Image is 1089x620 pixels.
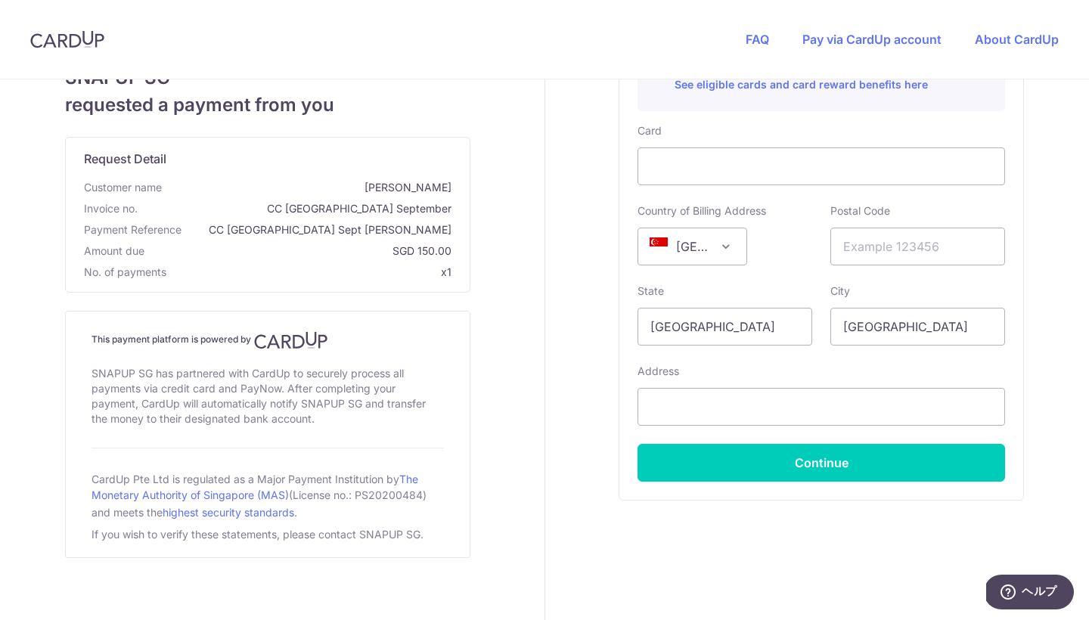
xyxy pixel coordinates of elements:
span: Amount due [84,243,144,259]
a: See eligible cards and card reward benefits here [675,78,928,91]
span: x1 [441,265,451,278]
label: Postal Code [830,203,890,219]
span: SGD 150.00 [150,243,451,259]
iframe: ウィジェットを開いて詳しい情報を確認できます [986,575,1074,612]
span: CC [GEOGRAPHIC_DATA] September [144,201,451,216]
input: Example 123456 [830,228,1005,265]
span: No. of payments [84,265,166,280]
label: Address [638,364,679,379]
img: CardUp [254,331,328,349]
span: Customer name [84,180,162,195]
span: Invoice no. [84,201,138,216]
span: [PERSON_NAME] [168,180,451,195]
h4: This payment platform is powered by [92,331,444,349]
label: City [830,284,850,299]
label: State [638,284,664,299]
span: Singapore [638,228,746,265]
span: CC [GEOGRAPHIC_DATA] Sept [PERSON_NAME] [188,222,451,237]
a: FAQ [746,32,769,47]
a: About CardUp [975,32,1059,47]
div: If you wish to verify these statements, please contact SNAPUP SG. [92,524,427,545]
span: requested a payment from you [65,91,470,119]
span: translation missing: en.request_detail [84,151,166,166]
label: Country of Billing Address [638,203,766,219]
label: Card [638,123,662,138]
span: translation missing: en.payment_reference [84,223,181,236]
div: CardUp Pte Ltd is regulated as a Major Payment Institution by (License no.: PS20200484) and meets... [92,467,444,524]
a: highest security standards [163,506,294,519]
iframe: Secure card payment input frame [650,157,992,175]
div: SNAPUP SG has partnered with CardUp to securely process all payments via credit card and PayNow. ... [92,363,444,429]
button: Continue [638,444,1005,482]
span: Singapore [638,228,747,265]
a: Pay via CardUp account [802,32,942,47]
img: CardUp [30,30,104,48]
